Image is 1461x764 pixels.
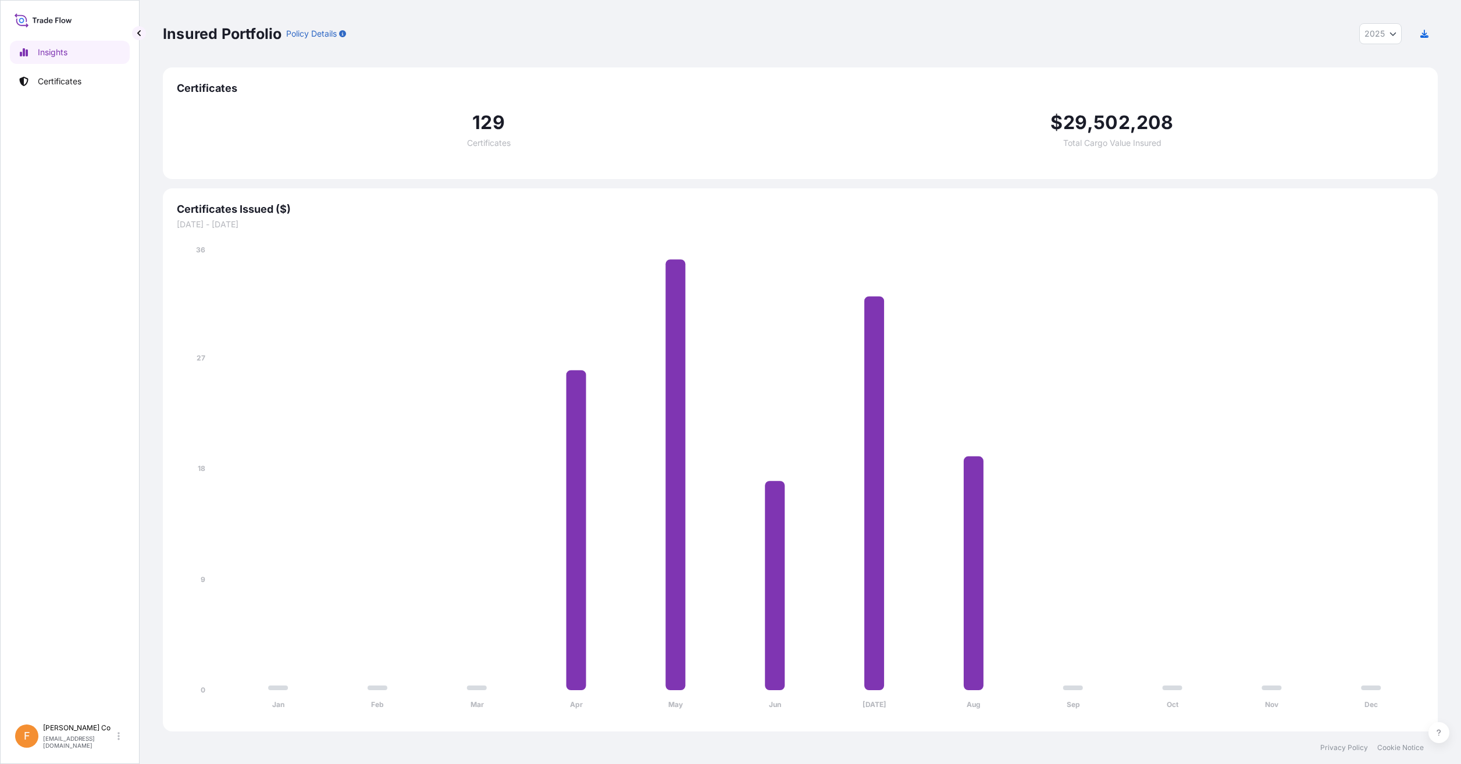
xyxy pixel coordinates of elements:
[1320,743,1368,752] a: Privacy Policy
[286,28,337,40] p: Policy Details
[472,113,505,132] span: 129
[1063,139,1161,147] span: Total Cargo Value Insured
[177,219,1424,230] span: [DATE] - [DATE]
[570,700,583,709] tspan: Apr
[272,700,284,709] tspan: Jan
[769,700,781,709] tspan: Jun
[467,139,511,147] span: Certificates
[1130,113,1136,132] span: ,
[1364,700,1378,709] tspan: Dec
[198,464,205,473] tspan: 18
[43,723,115,733] p: [PERSON_NAME] Co
[10,70,130,93] a: Certificates
[1359,23,1402,44] button: Year Selector
[1265,700,1279,709] tspan: Nov
[163,24,281,43] p: Insured Portfolio
[197,354,205,362] tspan: 27
[1093,113,1130,132] span: 502
[1136,113,1174,132] span: 208
[201,575,205,584] tspan: 9
[1067,700,1080,709] tspan: Sep
[1063,113,1087,132] span: 29
[967,700,981,709] tspan: Aug
[471,700,484,709] tspan: Mar
[201,686,205,694] tspan: 0
[43,735,115,749] p: [EMAIL_ADDRESS][DOMAIN_NAME]
[24,730,30,742] span: F
[863,700,886,709] tspan: [DATE]
[196,245,205,254] tspan: 36
[38,76,81,87] p: Certificates
[177,81,1424,95] span: Certificates
[10,41,130,64] a: Insights
[668,700,683,709] tspan: May
[38,47,67,58] p: Insights
[371,700,384,709] tspan: Feb
[1167,700,1179,709] tspan: Oct
[177,202,1424,216] span: Certificates Issued ($)
[1377,743,1424,752] a: Cookie Notice
[1050,113,1063,132] span: $
[1087,113,1093,132] span: ,
[1364,28,1385,40] span: 2025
